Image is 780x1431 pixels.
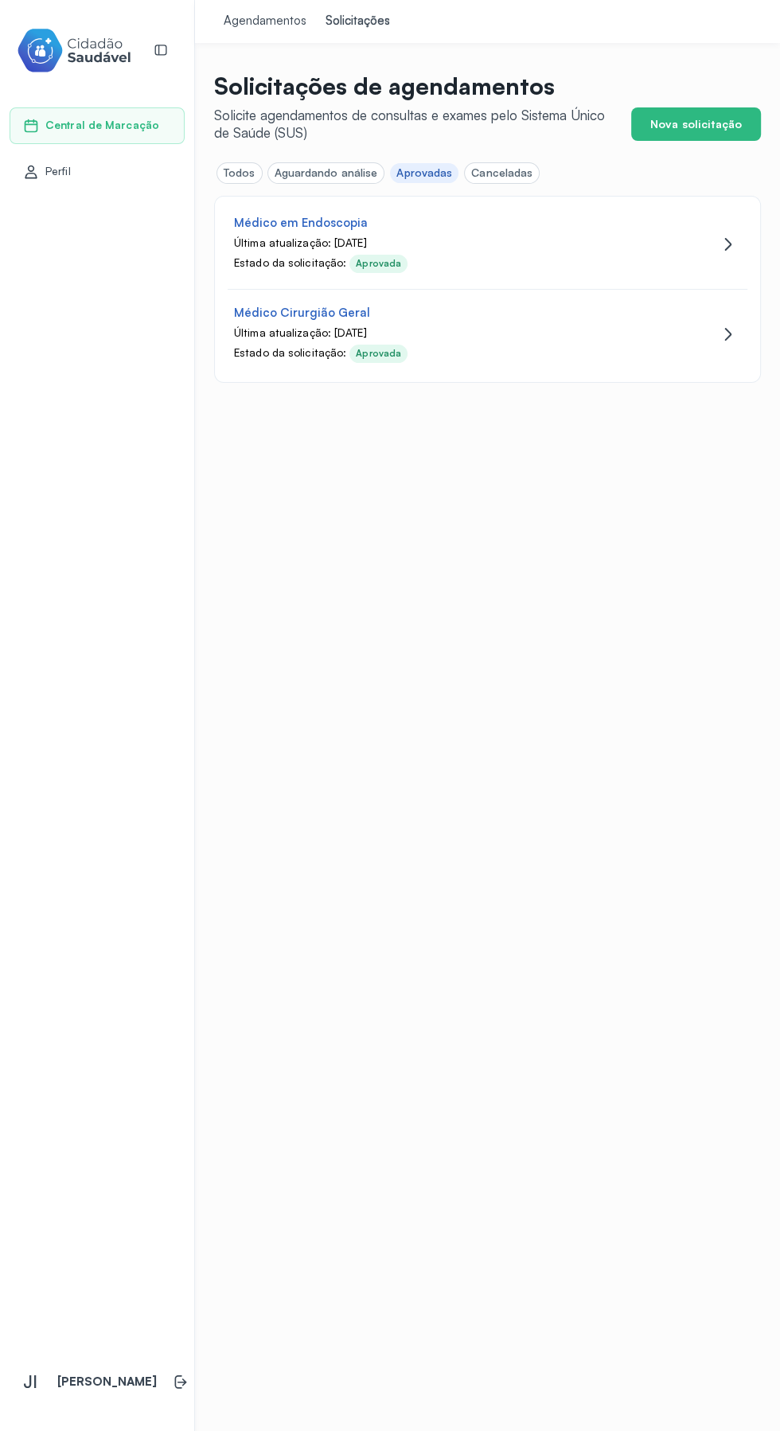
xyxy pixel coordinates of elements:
[45,165,71,178] span: Perfil
[631,107,761,141] button: Nova solicitação
[326,14,390,29] div: Solicitações
[224,14,306,29] div: Agendamentos
[224,166,255,180] div: Todos
[45,119,159,132] span: Central de Marcação
[234,216,368,231] div: Médico em Endoscopia
[356,348,401,359] div: Aprovada
[234,306,370,321] div: Médico Cirurgião Geral
[17,25,131,76] img: cidadao-saudavel-filled-logo.svg
[234,326,618,340] div: Última atualização: [DATE]
[356,258,401,269] div: Aprovada
[23,164,171,180] a: Perfil
[57,1374,157,1390] p: [PERSON_NAME]
[234,256,346,272] div: Estado da solicitação:
[23,1371,37,1392] span: JI
[234,346,346,362] div: Estado da solicitação:
[23,118,171,134] a: Central de Marcação
[214,72,618,100] p: Solicitações de agendamentos
[234,236,618,250] div: Última atualização: [DATE]
[471,166,532,180] div: Canceladas
[275,166,378,180] div: Aguardando análise
[214,107,618,141] div: Solicite agendamentos de consultas e exames pelo Sistema Único de Saúde (SUS)
[396,166,452,180] div: Aprovadas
